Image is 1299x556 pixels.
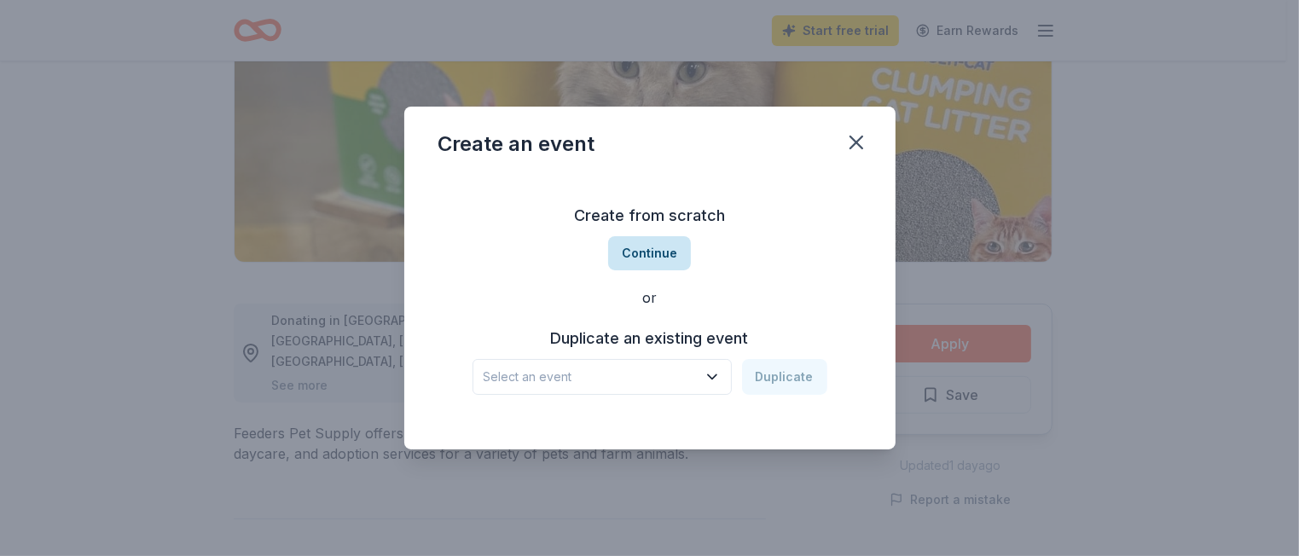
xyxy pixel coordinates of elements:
div: Create an event [438,130,595,158]
h3: Create from scratch [438,202,861,229]
button: Select an event [473,359,732,395]
button: Continue [608,236,691,270]
div: or [438,287,861,308]
span: Select an event [484,367,697,387]
h3: Duplicate an existing event [473,325,827,352]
